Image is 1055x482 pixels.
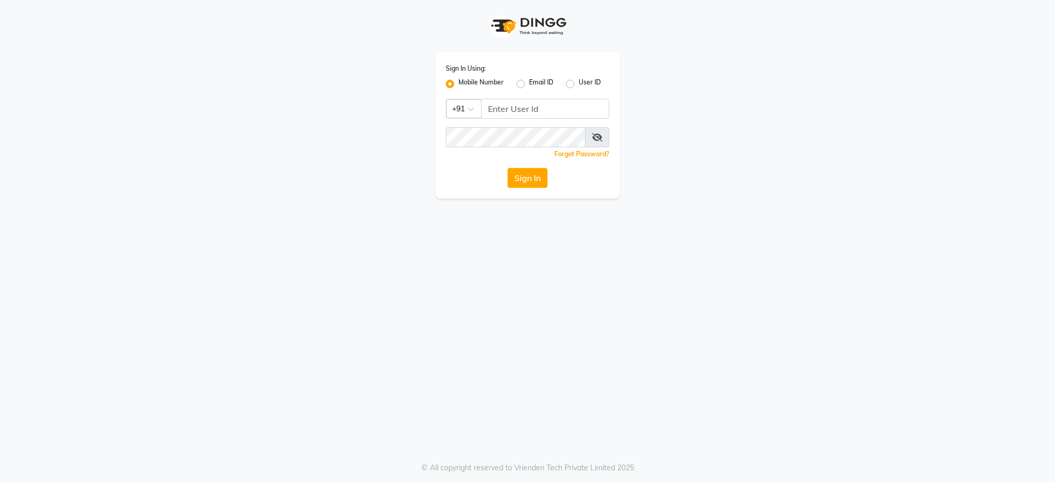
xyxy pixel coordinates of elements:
button: Sign In [507,168,548,188]
label: Email ID [529,78,553,90]
label: User ID [579,78,601,90]
img: logo1.svg [485,11,570,42]
input: Username [446,127,586,147]
label: Mobile Number [458,78,504,90]
a: Forgot Password? [554,150,609,158]
input: Username [481,99,609,119]
label: Sign In Using: [446,64,486,73]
